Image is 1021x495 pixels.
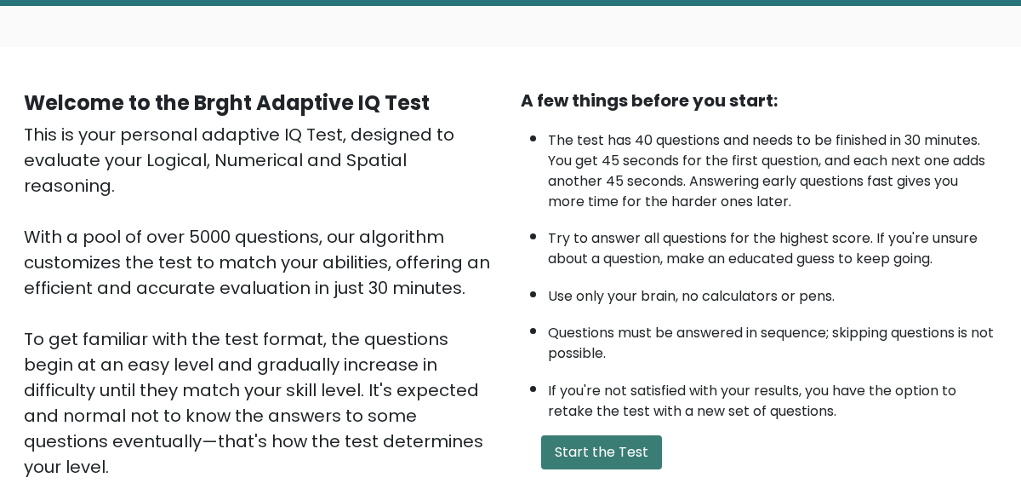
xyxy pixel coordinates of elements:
[541,435,662,469] button: Start the Test
[548,122,997,212] li: The test has 40 questions and needs to be finished in 30 minutes. You get 45 seconds for the firs...
[24,89,430,117] b: Welcome to the Brght Adaptive IQ Test
[521,88,997,113] div: A few things before you start:
[548,372,997,422] li: If you're not satisfied with your results, you have the option to retake the test with a new set ...
[548,314,997,364] li: Questions must be answered in sequence; skipping questions is not possible.
[548,220,997,269] li: Try to answer all questions for the highest score. If you're unsure about a question, make an edu...
[548,278,997,307] li: Use only your brain, no calculators or pens.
